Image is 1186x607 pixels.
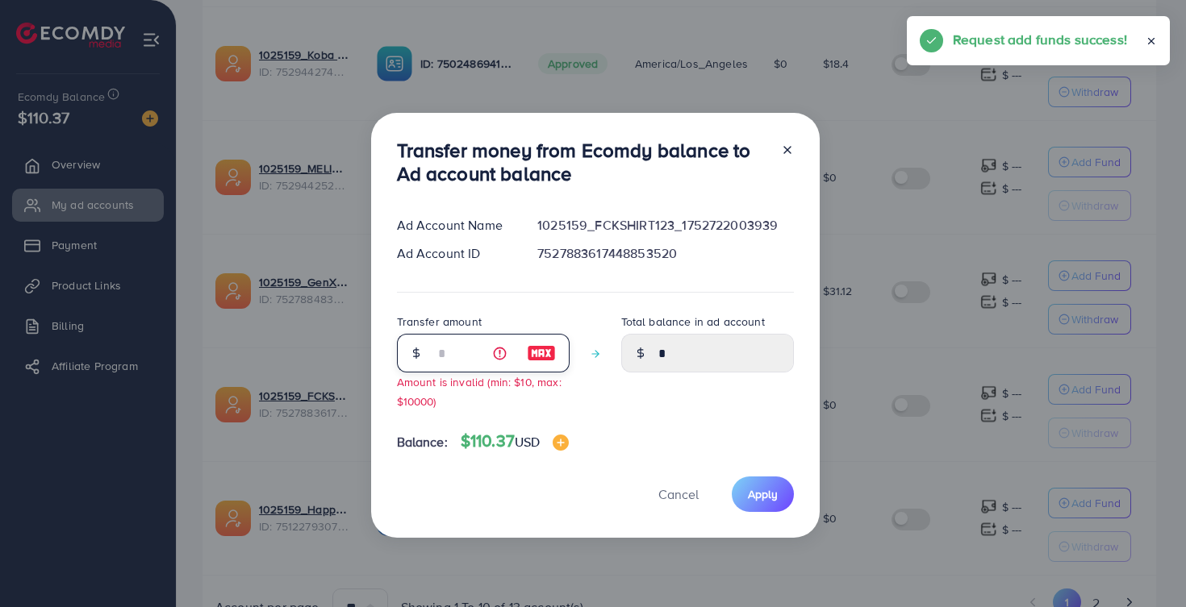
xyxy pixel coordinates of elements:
div: 1025159_FCKSHIRT123_1752722003939 [524,216,806,235]
h4: $110.37 [461,431,570,451]
div: Ad Account ID [384,244,525,263]
img: image [553,434,569,451]
small: Amount is invalid (min: $10, max: $10000) [397,374,562,408]
div: 7527883617448853520 [524,244,806,263]
span: Cancel [658,485,699,503]
iframe: Chat [1117,534,1174,595]
button: Apply [732,476,794,511]
span: Balance: [397,433,448,451]
img: image [527,343,556,363]
button: Cancel [638,476,719,511]
span: USD [515,433,540,451]
h3: Transfer money from Ecomdy balance to Ad account balance [397,139,768,185]
div: Ad Account Name [384,216,525,235]
h5: Request add funds success! [953,29,1127,50]
label: Transfer amount [397,314,482,330]
label: Total balance in ad account [621,314,765,330]
span: Apply [748,486,778,502]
